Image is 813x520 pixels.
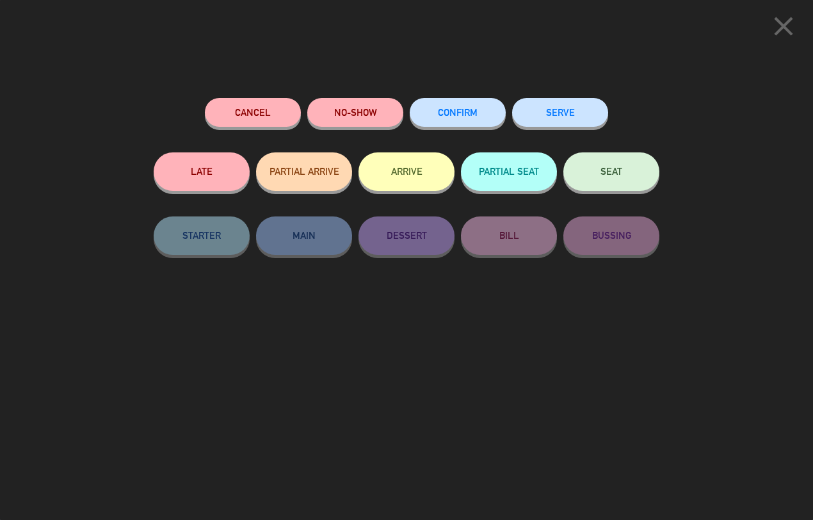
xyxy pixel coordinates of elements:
[205,98,301,127] button: Cancel
[512,98,608,127] button: SERVE
[563,152,659,191] button: SEAT
[256,216,352,255] button: MAIN
[410,98,506,127] button: CONFIRM
[154,152,250,191] button: LATE
[154,216,250,255] button: STARTER
[256,152,352,191] button: PARTIAL ARRIVE
[563,216,659,255] button: BUSSING
[438,107,478,118] span: CONFIRM
[764,10,803,47] button: close
[358,152,455,191] button: ARRIVE
[358,216,455,255] button: DESSERT
[461,152,557,191] button: PARTIAL SEAT
[768,10,800,42] i: close
[307,98,403,127] button: NO-SHOW
[600,166,622,177] span: SEAT
[461,216,557,255] button: BILL
[270,166,339,177] span: PARTIAL ARRIVE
